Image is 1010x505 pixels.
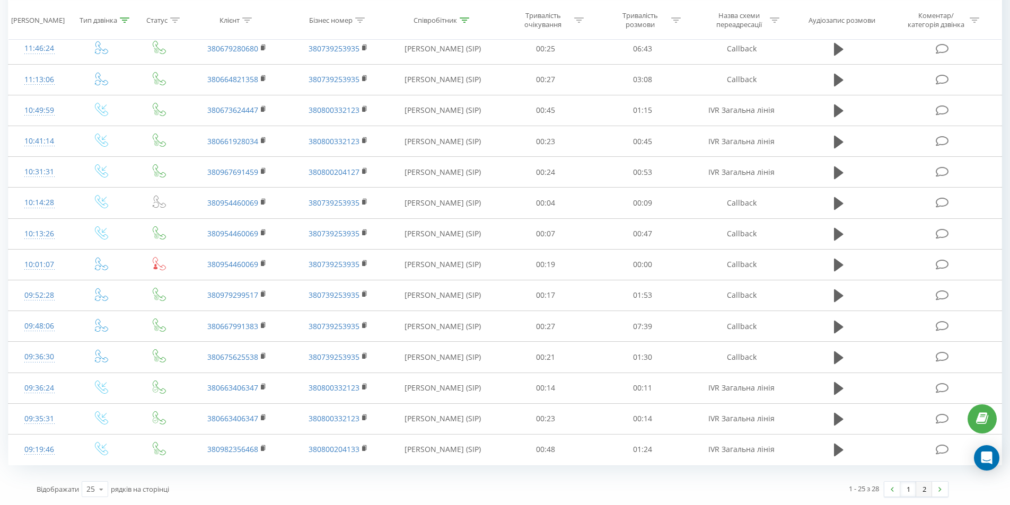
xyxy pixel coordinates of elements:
[691,280,792,311] td: Callback
[594,280,691,311] td: 01:53
[497,311,594,342] td: 00:27
[497,95,594,126] td: 00:45
[515,11,572,29] div: Тривалість очікування
[207,228,258,238] a: 380954460069
[19,131,60,152] div: 10:41:14
[309,15,353,24] div: Бізнес номер
[207,198,258,208] a: 380954460069
[309,74,359,84] a: 380739253935
[809,15,875,24] div: Аудіозапис розмови
[19,378,60,398] div: 09:36:24
[594,95,691,126] td: 01:15
[309,290,359,300] a: 380739253935
[389,280,497,311] td: [PERSON_NAME] (SIP)
[691,188,792,218] td: Callback
[691,157,792,188] td: IVR Загальна лінія
[19,100,60,121] div: 10:49:59
[594,64,691,95] td: 03:08
[691,342,792,373] td: Callback
[389,33,497,64] td: [PERSON_NAME] (SIP)
[86,484,95,494] div: 25
[37,484,79,494] span: Відображати
[916,482,932,497] a: 2
[19,69,60,90] div: 11:13:06
[691,95,792,126] td: IVR Загальна лінія
[389,249,497,280] td: [PERSON_NAME] (SIP)
[497,434,594,465] td: 00:48
[19,347,60,367] div: 09:36:30
[594,33,691,64] td: 06:43
[309,259,359,269] a: 380739253935
[497,64,594,95] td: 00:27
[691,311,792,342] td: Callback
[309,167,359,177] a: 380800204127
[691,218,792,249] td: Callback
[207,321,258,331] a: 380667991383
[691,434,792,465] td: IVR Загальна лінія
[19,162,60,182] div: 10:31:31
[389,64,497,95] td: [PERSON_NAME] (SIP)
[207,105,258,115] a: 380673624447
[389,434,497,465] td: [PERSON_NAME] (SIP)
[389,342,497,373] td: [PERSON_NAME] (SIP)
[19,439,60,460] div: 09:19:46
[19,38,60,59] div: 11:46:24
[207,167,258,177] a: 380967691459
[146,15,168,24] div: Статус
[594,126,691,157] td: 00:45
[497,157,594,188] td: 00:24
[389,126,497,157] td: [PERSON_NAME] (SIP)
[309,228,359,238] a: 380739253935
[389,95,497,126] td: [PERSON_NAME] (SIP)
[612,11,669,29] div: Тривалість розмови
[594,157,691,188] td: 00:53
[207,74,258,84] a: 380664821358
[219,15,240,24] div: Клієнт
[309,105,359,115] a: 380800332123
[207,290,258,300] a: 380979299517
[80,15,117,24] div: Тип дзвінка
[497,33,594,64] td: 00:25
[207,352,258,362] a: 380675625538
[497,280,594,311] td: 00:17
[710,11,767,29] div: Назва схеми переадресації
[207,444,258,454] a: 380982356468
[691,33,792,64] td: Callback
[691,403,792,434] td: IVR Загальна лінія
[19,409,60,429] div: 09:35:31
[497,342,594,373] td: 00:21
[19,254,60,275] div: 10:01:07
[691,249,792,280] td: Callback
[309,383,359,393] a: 380800332123
[414,15,457,24] div: Співробітник
[594,249,691,280] td: 00:00
[497,403,594,434] td: 00:23
[691,64,792,95] td: Callback
[594,373,691,403] td: 00:11
[389,403,497,434] td: [PERSON_NAME] (SIP)
[309,352,359,362] a: 380739253935
[389,188,497,218] td: [PERSON_NAME] (SIP)
[594,188,691,218] td: 00:09
[207,259,258,269] a: 380954460069
[207,383,258,393] a: 380663406347
[11,15,65,24] div: [PERSON_NAME]
[389,157,497,188] td: [PERSON_NAME] (SIP)
[594,403,691,434] td: 00:14
[207,136,258,146] a: 380661928034
[594,342,691,373] td: 01:30
[309,321,359,331] a: 380739253935
[389,218,497,249] td: [PERSON_NAME] (SIP)
[497,218,594,249] td: 00:07
[974,445,999,471] div: Open Intercom Messenger
[309,444,359,454] a: 380800204133
[207,43,258,54] a: 380679280680
[309,413,359,423] a: 380800332123
[691,373,792,403] td: IVR Загальна лінія
[309,198,359,208] a: 380739253935
[19,285,60,306] div: 09:52:28
[19,224,60,244] div: 10:13:26
[905,11,967,29] div: Коментар/категорія дзвінка
[497,373,594,403] td: 00:14
[19,192,60,213] div: 10:14:28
